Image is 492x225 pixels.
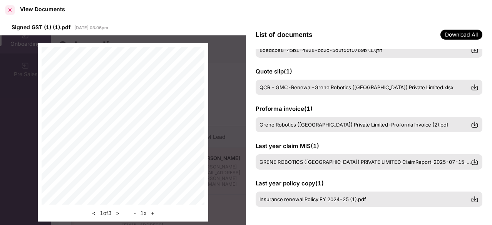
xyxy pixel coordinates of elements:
[471,158,479,166] img: svg+xml;base64,PHN2ZyBpZD0iRG93bmxvYWQtMzJ4MzIiIHhtbG5zPSJodHRwOi8vd3d3LnczLm9yZy8yMDAwL3N2ZyIgd2...
[471,46,479,54] img: svg+xml;base64,PHN2ZyBpZD0iRG93bmxvYWQtMzJ4MzIiIHhtbG5zPSJodHRwOi8vd3d3LnczLm9yZy8yMDAwL3N2ZyIgd2...
[12,24,70,30] span: Signed GST (1) (1).pdf
[131,208,138,218] button: -
[256,31,312,38] span: List of documents
[256,68,292,75] span: Quote slip ( 1 )
[471,121,479,128] img: svg+xml;base64,PHN2ZyBpZD0iRG93bmxvYWQtMzJ4MzIiIHhtbG5zPSJodHRwOi8vd3d3LnczLm9yZy8yMDAwL3N2ZyIgd2...
[440,30,482,40] span: Download All
[259,47,382,53] span: 8dedcbe8-45b1-4928-bc2c-5d3f55f0769b (1).jfif
[259,196,366,202] span: Insurance renewal Policy FY 2024-25 (1).pdf
[74,25,108,30] span: [DATE] 03:06pm
[259,122,448,128] span: Grene Robotics ([GEOGRAPHIC_DATA]) Private Limited-Proforma Invoice (2).pdf
[90,208,98,218] button: <
[256,180,324,187] span: Last year policy copy ( 1 )
[471,83,479,91] img: svg+xml;base64,PHN2ZyBpZD0iRG93bmxvYWQtMzJ4MzIiIHhtbG5zPSJodHRwOi8vd3d3LnczLm9yZy8yMDAwL3N2ZyIgd2...
[259,84,454,90] span: QCR - GMC-Renewal-Grene Robotics ([GEOGRAPHIC_DATA]) Private Limited.xlsx
[114,208,122,218] button: >
[256,142,319,150] span: Last year claim MIS ( 1 )
[90,208,122,218] div: 1 of 3
[20,6,65,12] div: View Documents
[131,208,157,218] div: 1 x
[256,105,313,112] span: Proforma invoice ( 1 )
[471,195,479,203] img: svg+xml;base64,PHN2ZyBpZD0iRG93bmxvYWQtMzJ4MzIiIHhtbG5zPSJodHRwOi8vd3d3LnczLm9yZy8yMDAwL3N2ZyIgd2...
[149,208,157,218] button: +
